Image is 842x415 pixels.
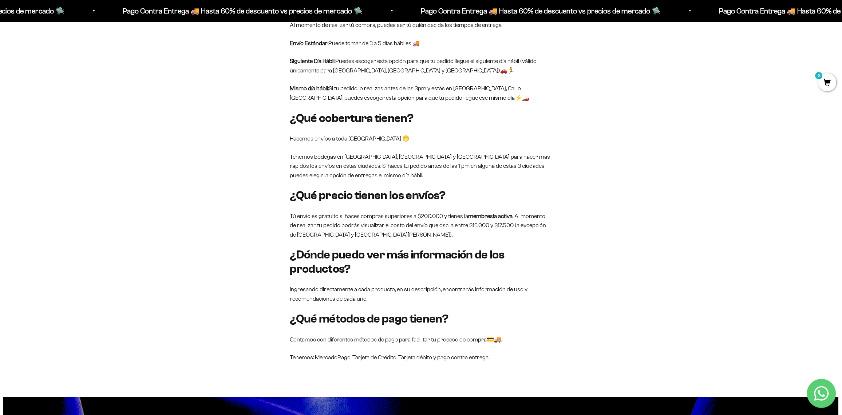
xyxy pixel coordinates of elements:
[116,5,356,17] p: Pago Contra Entrega 🚚 Hasta 60% de descuento vs precios de mercado 🛸
[469,213,513,220] strong: membresía activa
[290,40,329,47] strong: Envío Estándar:
[290,285,552,304] p: Ingresando directamente a cada producto, en su descripción, encontrarás información de uso y reco...
[290,58,336,64] strong: Siguiente Día Hábil:
[290,86,329,92] strong: Mismo día hábil:
[290,21,552,30] p: Al momento de realizar tú compra, puedes ser tú quién decida los tiempos de entrega.
[290,112,552,126] h3: ¿Qué cobertura tienen?
[290,189,552,203] h3: ¿Qué precio tienen los envíos?
[290,84,552,103] p: Si tu pedido lo realizas antes de las 3pm y estás en [GEOGRAPHIC_DATA], Cali o [GEOGRAPHIC_DATA],...
[818,79,837,87] a: 0
[290,248,552,276] h3: ¿Dónde puedo ver más información de los productos?
[290,134,552,144] p: Hacemos envíos a toda [GEOGRAPHIC_DATA] 😁
[290,353,552,363] p: Tenemos: MercadoPago, Tarjeta de Crédito, Tarjeta débito y pago contra entrega.
[290,312,552,326] h3: ¿Qué métodos de pago tienen?
[290,153,552,181] p: Tenemos bodegas en [GEOGRAPHIC_DATA], [GEOGRAPHIC_DATA] y [GEOGRAPHIC_DATA] para hacer más rápido...
[290,57,552,75] p: Puedes escoger esta opción para que tu pedido llegue el siguiente día hábil (válido únicamente pa...
[290,39,552,48] p: Puede tomar de 3 a 5 días hábiles 🚚
[290,212,552,240] p: Tú envío es gratuito si haces compras superiores a $200.000 y tienes la . Al momento de realizar ...
[815,71,823,80] mark: 0
[415,5,655,17] p: Pago Contra Entrega 🚚 Hasta 60% de descuento vs precios de mercado 🛸
[290,335,552,345] p: Contamos con diferentes métodos de pago para facilitar tu proceso de compra💳🚚.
